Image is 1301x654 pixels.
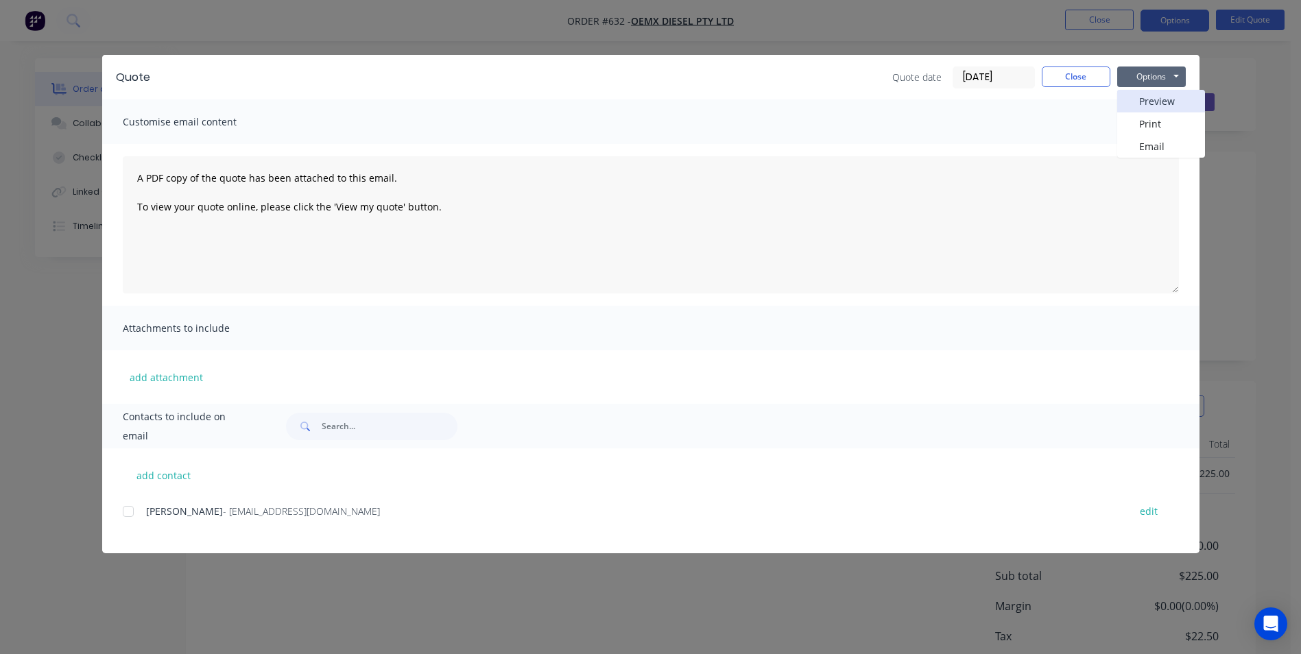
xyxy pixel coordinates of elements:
[1117,135,1205,158] button: Email
[146,505,223,518] span: [PERSON_NAME]
[1042,66,1110,87] button: Close
[322,413,457,440] input: Search...
[123,407,252,446] span: Contacts to include on email
[1117,66,1186,87] button: Options
[892,70,942,84] span: Quote date
[223,505,380,518] span: - [EMAIL_ADDRESS][DOMAIN_NAME]
[1254,607,1287,640] div: Open Intercom Messenger
[123,367,210,387] button: add attachment
[123,319,274,338] span: Attachments to include
[116,69,150,86] div: Quote
[1117,112,1205,135] button: Print
[1117,90,1205,112] button: Preview
[1132,502,1166,520] button: edit
[123,112,274,132] span: Customise email content
[123,465,205,485] button: add contact
[123,156,1179,293] textarea: A PDF copy of the quote has been attached to this email. To view your quote online, please click ...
